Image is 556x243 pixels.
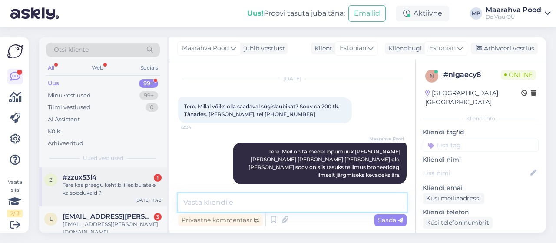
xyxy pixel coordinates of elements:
div: Kõik [48,127,60,136]
span: Online [501,70,536,80]
div: Web [90,62,105,73]
div: De Visu OÜ [486,13,541,20]
div: 1 [154,174,162,182]
span: 12:34 [181,124,213,130]
div: Minu vestlused [48,91,91,100]
div: Maarahva Pood [486,7,541,13]
button: Emailid [348,5,386,22]
div: All [46,62,56,73]
span: z [49,176,53,183]
div: 99+ [139,91,158,100]
span: Maarahva Pood [182,43,229,53]
p: Kliendi tag'id [423,128,539,137]
div: Tiimi vestlused [48,103,90,112]
span: n [430,73,434,79]
div: Kliendi info [423,115,539,123]
span: l [50,216,53,222]
span: Tere. Meil on taimedel lõpumüük [PERSON_NAME] [PERSON_NAME] [PERSON_NAME] [PERSON_NAME] ole. [PER... [248,148,402,178]
span: ludmilla.hepner@mail.ee [63,213,153,220]
span: 12:48 [371,185,404,191]
div: Vaata siia [7,178,23,217]
div: Küsi meiliaadressi [423,193,484,204]
div: Privaatne kommentaar [178,214,263,226]
span: Maarahva Pood [369,136,404,142]
div: # nlgaecy8 [443,70,501,80]
div: Arhiveeri vestlus [471,43,538,54]
span: Otsi kliente [54,45,89,54]
div: [GEOGRAPHIC_DATA], [GEOGRAPHIC_DATA] [425,89,521,107]
p: Kliendi telefon [423,208,539,217]
input: Lisa nimi [423,168,529,178]
div: 99+ [139,79,158,88]
div: juhib vestlust [241,44,285,53]
span: Estonian [340,43,366,53]
input: Lisa tag [423,139,539,152]
div: [DATE] 11:40 [135,197,162,203]
div: 2 / 3 [7,210,23,217]
a: Maarahva PoodDe Visu OÜ [486,7,551,20]
div: 3 [154,213,162,221]
span: Saada [378,216,403,224]
div: AI Assistent [48,115,80,124]
div: Uus [48,79,59,88]
span: Estonian [429,43,456,53]
div: MP [470,7,482,20]
span: #zzux53l4 [63,173,96,181]
p: Kliendi nimi [423,155,539,164]
div: Klienditugi [385,44,422,53]
div: 0 [146,103,158,112]
div: [DATE] [178,75,407,83]
b: Uus! [247,9,264,17]
div: Klient [311,44,332,53]
div: Proovi tasuta juba täna: [247,8,345,19]
div: Socials [139,62,160,73]
div: [EMAIL_ADDRESS][PERSON_NAME][DOMAIN_NAME] [63,220,162,236]
span: Tere. Millal võiks olla saadaval sügislaubikat? Soov ca 200 tk. Tänades. [PERSON_NAME], tel [PHON... [184,103,341,117]
span: Uued vestlused [83,154,123,162]
p: Klienditeekond [423,232,539,241]
div: Aktiivne [396,6,449,21]
p: Kliendi email [423,183,539,193]
img: Askly Logo [7,44,23,58]
div: Arhiveeritud [48,139,83,148]
div: Küsi telefoninumbrit [423,217,493,229]
div: Tere kas praegu kehtib lillesibulatele ka soodukaid ? [63,181,162,197]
